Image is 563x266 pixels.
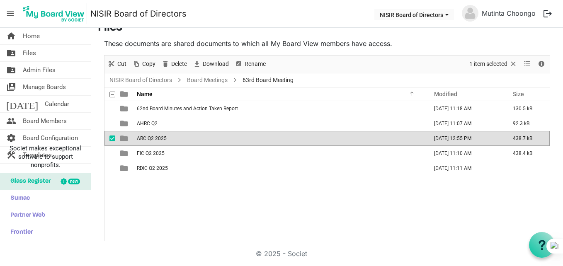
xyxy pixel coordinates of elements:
span: Name [137,91,153,97]
td: checkbox [104,116,115,131]
button: Details [536,59,547,69]
button: Delete [160,59,189,69]
a: Board Meetings [185,75,229,85]
h3: Files [98,21,556,35]
div: Copy [129,56,158,73]
button: Selection [468,59,519,69]
span: menu [2,6,18,22]
span: folder_shared [6,45,16,61]
td: is template cell column header type [115,116,134,131]
span: folder_shared [6,62,16,78]
div: Cut [104,56,129,73]
div: Delete [158,56,190,73]
td: 130.5 kB is template cell column header Size [504,101,550,116]
td: 62nd Board Minutes and Action Taken Report is template cell column header Name [134,101,425,116]
div: View [520,56,534,73]
td: AHRC Q2 is template cell column header Name [134,116,425,131]
td: checkbox [104,101,115,116]
span: Partner Web [6,207,45,224]
span: Modified [434,91,457,97]
div: Download [190,56,232,73]
span: settings [6,130,16,146]
div: Clear selection [466,56,520,73]
div: Rename [232,56,269,73]
span: Societ makes exceptional software to support nonprofits. [4,144,87,169]
td: 438.4 kB is template cell column header Size [504,146,550,161]
span: 63rd Board Meeting [241,75,295,85]
td: checkbox [104,146,115,161]
td: checkbox [104,161,115,176]
td: September 16, 2025 11:18 AM column header Modified [425,101,504,116]
span: Home [23,28,40,44]
button: Download [192,59,231,69]
td: September 16, 2025 11:11 AM column header Modified [425,161,504,176]
span: Sumac [6,190,30,207]
a: Mutinta Choongo [478,5,539,22]
a: NISIR Board of Directors [90,5,187,22]
img: My Board View Logo [20,3,87,24]
span: home [6,28,16,44]
button: NISIR Board of Directors dropdownbutton [374,9,454,20]
img: no-profile-picture.svg [462,5,478,22]
div: Details [534,56,548,73]
td: is template cell column header type [115,146,134,161]
td: September 16, 2025 11:10 AM column header Modified [425,146,504,161]
span: Frontier [6,224,33,241]
span: 62nd Board Minutes and Action Taken Report [137,106,238,111]
a: NISIR Board of Directors [108,75,174,85]
button: View dropdownbutton [522,59,532,69]
span: AHRC Q2 [137,121,158,126]
span: FIC Q2 2025 [137,150,165,156]
td: RDIC Q2 2025 is template cell column header Name [134,161,425,176]
td: ARC Q2 2025 is template cell column header Name [134,131,425,146]
span: Download [202,59,230,69]
span: people [6,113,16,129]
span: Admin Files [23,62,56,78]
button: Copy [131,59,157,69]
span: Rename [244,59,267,69]
td: FIC Q2 2025 is template cell column header Name [134,146,425,161]
span: Copy [141,59,156,69]
span: Cut [116,59,127,69]
span: RDIC Q2 2025 [137,165,168,171]
span: [DATE] [6,96,38,112]
td: September 16, 2025 11:07 AM column header Modified [425,116,504,131]
a: © 2025 - Societ [256,249,307,258]
div: new [68,179,80,184]
p: These documents are shared documents to which all My Board View members have access. [104,39,550,48]
td: is template cell column header type [115,101,134,116]
span: Manage Boards [23,79,66,95]
td: is template cell column header Size [504,161,550,176]
span: Board Members [23,113,67,129]
td: 438.7 kB is template cell column header Size [504,131,550,146]
span: Calendar [45,96,69,112]
td: September 16, 2025 12:55 PM column header Modified [425,131,504,146]
button: logout [539,5,556,22]
td: is template cell column header type [115,131,134,146]
a: My Board View Logo [20,3,90,24]
span: Board Configuration [23,130,78,146]
span: Files [23,45,36,61]
span: Glass Register [6,173,51,190]
td: checkbox [104,131,115,146]
span: switch_account [6,79,16,95]
td: 92.3 kB is template cell column header Size [504,116,550,131]
span: Delete [170,59,188,69]
button: Cut [106,59,128,69]
td: is template cell column header type [115,161,134,176]
button: Rename [233,59,267,69]
span: ARC Q2 2025 [137,135,167,141]
span: 1 item selected [468,59,508,69]
span: Size [513,91,524,97]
